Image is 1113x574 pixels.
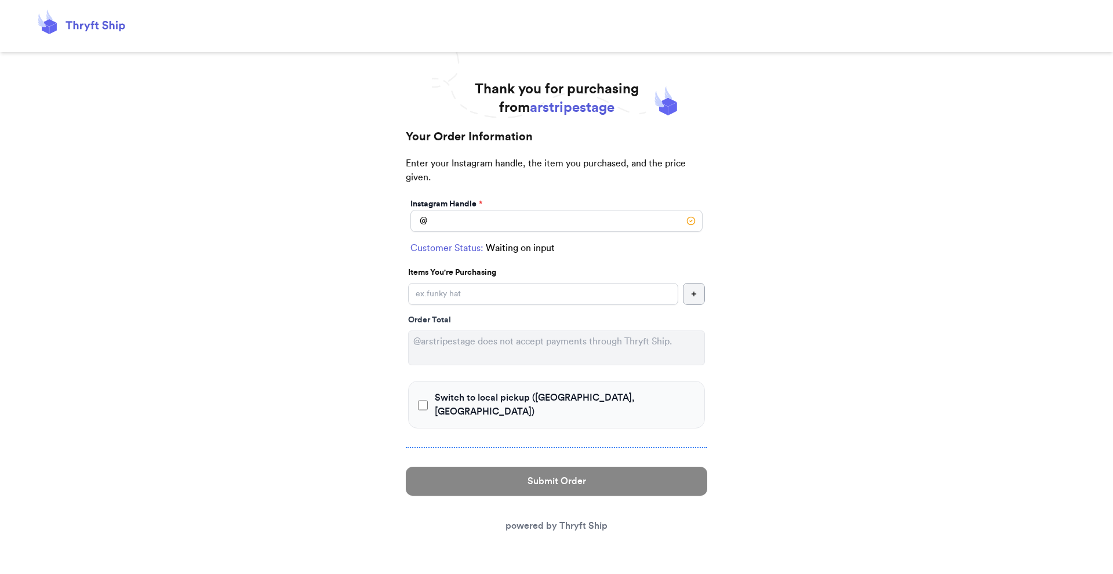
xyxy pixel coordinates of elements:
[486,241,555,255] span: Waiting on input
[410,210,427,232] div: @
[418,399,428,411] input: Switch to local pickup ([GEOGRAPHIC_DATA], [GEOGRAPHIC_DATA])
[475,80,639,117] h1: Thank you for purchasing from
[505,521,608,531] a: powered by Thryft Ship
[408,267,705,278] p: Items You're Purchasing
[410,198,482,210] label: Instagram Handle
[408,283,678,305] input: ex.funky hat
[406,467,707,496] button: Submit Order
[435,391,695,419] span: Switch to local pickup ([GEOGRAPHIC_DATA], [GEOGRAPHIC_DATA])
[406,157,707,196] p: Enter your Instagram handle, the item you purchased, and the price given.
[406,129,707,157] h2: Your Order Information
[410,241,483,255] span: Customer Status:
[530,101,614,115] span: arstripestage
[408,314,705,326] div: Order Total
